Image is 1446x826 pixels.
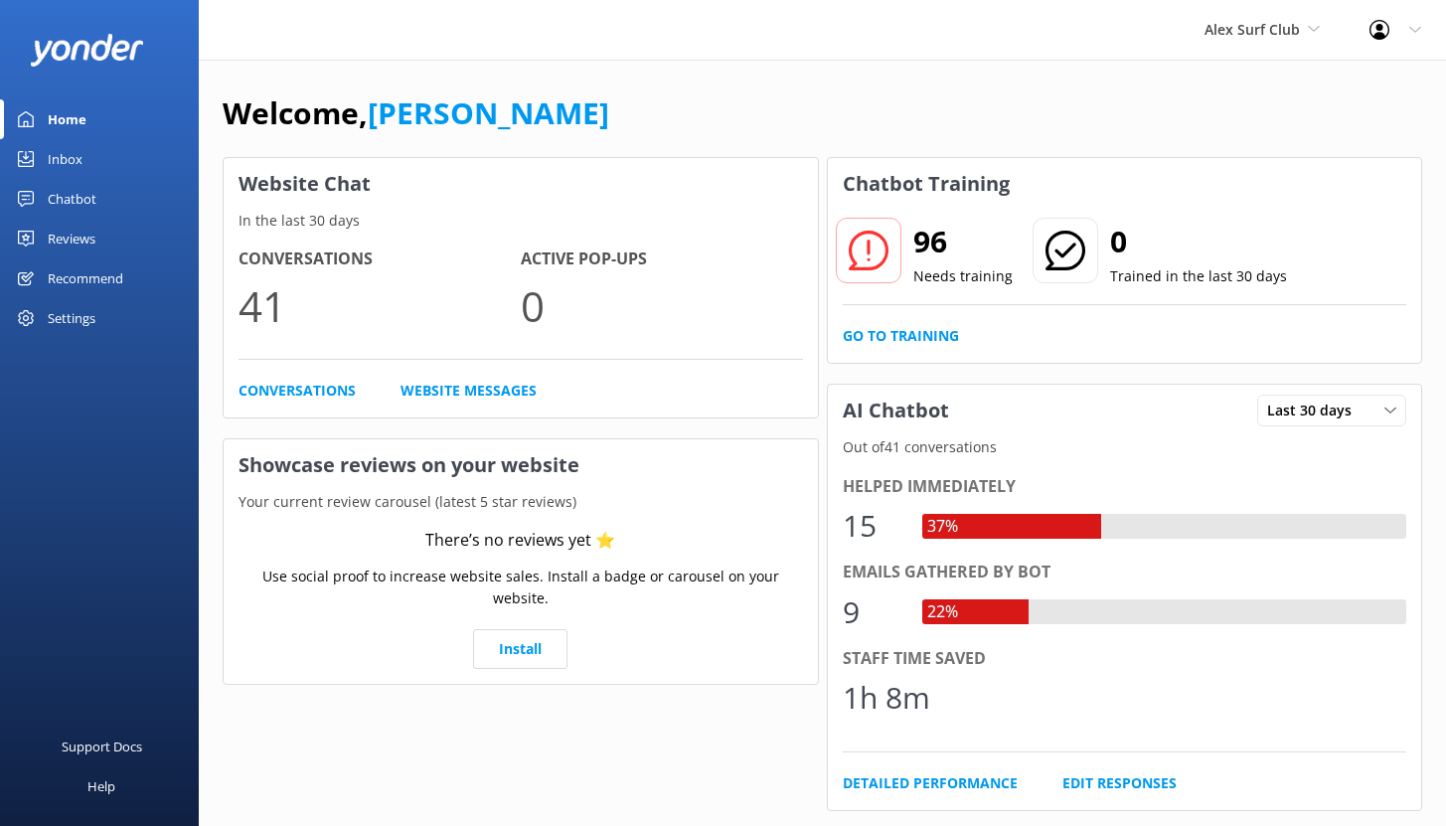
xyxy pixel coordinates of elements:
h3: Website Chat [224,158,818,210]
div: There’s no reviews yet ⭐ [425,528,615,554]
a: Install [473,629,567,669]
div: Recommend [48,258,123,298]
p: 41 [239,272,521,339]
div: Support Docs [62,727,142,766]
div: Home [48,99,86,139]
div: 9 [843,588,902,636]
div: Chatbot [48,179,96,219]
p: Your current review carousel (latest 5 star reviews) [224,491,818,513]
p: Needs training [913,265,1013,287]
a: Website Messages [401,380,537,402]
img: yonder-white-logo.png [30,34,144,67]
p: Out of 41 conversations [828,436,1422,458]
h4: Active Pop-ups [521,247,803,272]
div: Reviews [48,219,95,258]
div: Helped immediately [843,474,1407,500]
div: Staff time saved [843,646,1407,672]
p: Trained in the last 30 days [1110,265,1287,287]
h2: 0 [1110,218,1287,265]
h4: Conversations [239,247,521,272]
a: Conversations [239,380,356,402]
h3: AI Chatbot [828,385,964,436]
div: 22% [922,599,963,625]
div: 37% [922,514,963,540]
a: [PERSON_NAME] [368,92,609,133]
div: 1h 8m [843,674,930,722]
div: Help [87,766,115,806]
span: Alex Surf Club [1205,20,1300,39]
h1: Welcome, [223,89,609,137]
a: Detailed Performance [843,772,1018,794]
span: Last 30 days [1267,400,1364,421]
h3: Showcase reviews on your website [224,439,818,491]
h2: 96 [913,218,1013,265]
h3: Chatbot Training [828,158,1025,210]
p: In the last 30 days [224,210,818,232]
a: Go to Training [843,325,959,347]
p: Use social proof to increase website sales. Install a badge or carousel on your website. [239,566,803,610]
a: Edit Responses [1062,772,1177,794]
div: Emails gathered by bot [843,560,1407,585]
div: Inbox [48,139,82,179]
p: 0 [521,272,803,339]
div: Settings [48,298,95,338]
div: 15 [843,502,902,550]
